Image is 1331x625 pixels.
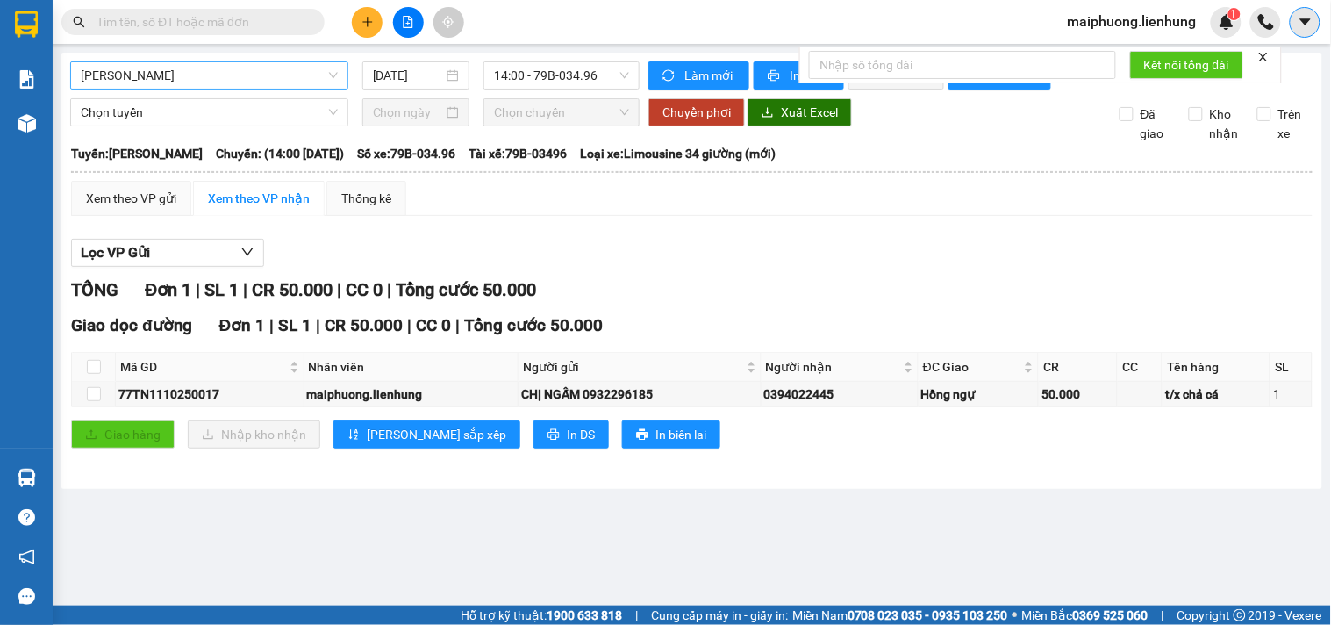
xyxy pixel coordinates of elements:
[1022,606,1149,625] span: Miền Bắc
[18,588,35,605] span: message
[1039,353,1118,382] th: CR
[352,7,383,38] button: plus
[341,189,391,208] div: Thống kê
[762,106,774,120] span: download
[216,144,344,163] span: Chuyến: (14:00 [DATE])
[464,315,603,335] span: Tổng cước 50.000
[1231,8,1237,20] span: 1
[337,279,341,300] span: |
[120,357,286,377] span: Mã GD
[1041,384,1114,404] div: 50.000
[269,315,274,335] span: |
[116,382,304,407] td: 77TN1110250017
[304,353,519,382] th: Nhân viên
[433,7,464,38] button: aim
[651,606,788,625] span: Cung cấp máy in - giấy in:
[1290,7,1320,38] button: caret-down
[655,425,706,444] span: In biên lai
[71,279,118,300] span: TỔNG
[387,279,391,300] span: |
[347,428,360,442] span: sort-ascending
[71,239,264,267] button: Lọc VP Gửi
[188,420,320,449] button: downloadNhập kho nhận
[219,315,266,335] span: Đơn 1
[461,606,622,625] span: Hỗ trợ kỹ thuật:
[18,549,35,565] span: notification
[547,428,560,442] span: printer
[97,12,304,32] input: Tìm tên, số ĐT hoặc mã đơn
[15,11,38,38] img: logo-vxr
[521,384,757,404] div: CHỊ NGẤM 0932296185
[781,103,838,122] span: Xuất Excel
[86,189,176,208] div: Xem theo VP gửi
[204,279,239,300] span: SL 1
[416,315,451,335] span: CC 0
[648,98,745,126] button: Chuyển phơi
[648,61,749,90] button: syncLàm mới
[1118,353,1163,382] th: CC
[1273,384,1309,404] div: 1
[316,315,320,335] span: |
[1298,14,1313,30] span: caret-down
[662,69,677,83] span: sync
[764,384,915,404] div: 0394022445
[636,428,648,442] span: printer
[361,16,374,28] span: plus
[145,279,191,300] span: Đơn 1
[455,315,460,335] span: |
[547,608,622,622] strong: 1900 633 818
[1073,608,1149,622] strong: 0369 525 060
[923,357,1020,377] span: ĐC Giao
[921,384,1035,404] div: Hồng ngự
[768,69,783,83] span: printer
[580,144,776,163] span: Loại xe: Limousine 34 giường (mới)
[402,16,414,28] span: file-add
[1258,14,1274,30] img: phone-icon
[684,66,735,85] span: Làm mới
[1162,606,1164,625] span: |
[18,509,35,526] span: question-circle
[1234,609,1246,621] span: copyright
[373,66,444,85] input: 11/10/2025
[1270,353,1313,382] th: SL
[1134,104,1176,143] span: Đã giao
[1130,51,1243,79] button: Kết nối tổng đài
[567,425,595,444] span: In DS
[18,114,36,133] img: warehouse-icon
[18,469,36,487] img: warehouse-icon
[71,420,175,449] button: uploadGiao hàng
[1013,612,1018,619] span: ⚪️
[622,420,720,449] button: printerIn biên lai
[1271,104,1313,143] span: Trên xe
[809,51,1116,79] input: Nhập số tổng đài
[407,315,411,335] span: |
[73,16,85,28] span: search
[18,70,36,89] img: solution-icon
[754,61,844,90] button: printerIn phơi
[1219,14,1234,30] img: icon-new-feature
[81,99,338,126] span: Chọn tuyến
[1144,55,1229,75] span: Kết nối tổng đài
[848,608,1008,622] strong: 0708 023 035 - 0935 103 250
[208,189,310,208] div: Xem theo VP nhận
[790,66,830,85] span: In phơi
[396,279,536,300] span: Tổng cước 50.000
[252,279,333,300] span: CR 50.000
[325,315,403,335] span: CR 50.000
[81,62,338,89] span: Nha Trang - Hồng Ngự
[748,98,852,126] button: downloadXuất Excel
[1257,51,1270,63] span: close
[240,245,254,259] span: down
[1163,353,1270,382] th: Tên hàng
[442,16,454,28] span: aim
[635,606,638,625] span: |
[792,606,1008,625] span: Miền Nam
[118,384,301,404] div: 77TN1110250017
[1203,104,1246,143] span: Kho nhận
[367,425,506,444] span: [PERSON_NAME] sắp xếp
[196,279,200,300] span: |
[243,279,247,300] span: |
[494,99,629,126] span: Chọn chuyến
[1165,384,1267,404] div: t/x chả cá
[307,384,516,404] div: maiphuong.lienhung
